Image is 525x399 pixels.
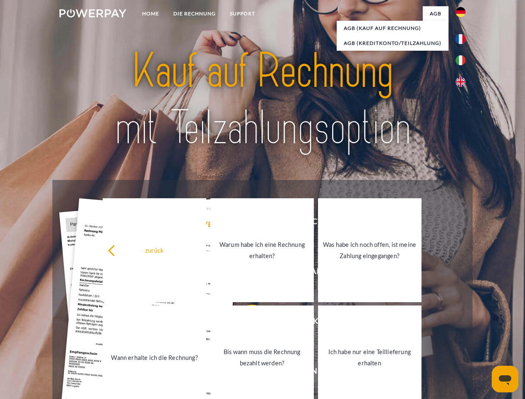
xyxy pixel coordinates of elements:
img: title-powerpay_de.svg [79,40,446,159]
iframe: Schaltfläche zum Öffnen des Messaging-Fensters [492,366,518,392]
div: zurück [108,244,201,256]
div: Was habe ich noch offen, ist meine Zahlung eingegangen? [323,239,417,261]
img: it [456,55,466,65]
a: Home [135,6,166,21]
a: Was habe ich noch offen, ist meine Zahlung eingegangen? [318,198,421,302]
div: Warum habe ich eine Rechnung erhalten? [215,239,309,261]
a: DIE RECHNUNG [166,6,223,21]
img: de [456,7,466,17]
a: agb [423,6,449,21]
a: SUPPORT [223,6,262,21]
img: logo-powerpay-white.svg [59,9,126,17]
div: Bis wann muss die Rechnung bezahlt werden? [215,346,309,369]
img: en [456,77,466,87]
div: Wann erhalte ich die Rechnung? [108,352,201,363]
div: Ich habe nur eine Teillieferung erhalten [323,346,417,369]
img: fr [456,34,466,44]
a: AGB (Kreditkonto/Teilzahlung) [337,36,449,51]
a: AGB (Kauf auf Rechnung) [337,21,449,36]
